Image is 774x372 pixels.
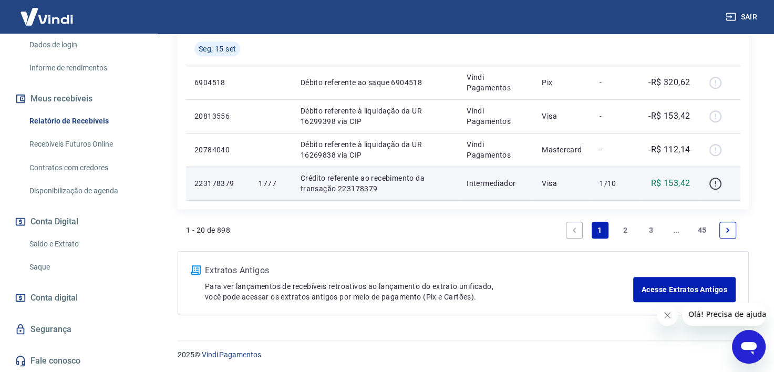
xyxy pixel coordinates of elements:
button: Sair [724,7,761,27]
p: R$ 153,42 [651,177,690,190]
p: Crédito referente ao recebimento da transação 223178379 [301,173,450,194]
p: - [600,77,631,88]
p: 20813556 [194,111,242,121]
button: Meus recebíveis [13,87,145,110]
p: Vindi Pagamentos [467,106,525,127]
span: Seg, 15 set [199,44,236,54]
a: Conta digital [13,286,145,309]
p: 6904518 [194,77,242,88]
button: Conta Digital [13,210,145,233]
img: Vindi [13,1,81,33]
a: Relatório de Recebíveis [25,110,145,132]
p: 1 - 20 de 898 [186,225,230,235]
p: -R$ 112,14 [648,143,690,156]
a: Previous page [566,222,583,239]
p: Vindi Pagamentos [467,72,525,93]
iframe: Fechar mensagem [657,305,678,326]
p: Visa [542,178,583,189]
span: Olá! Precisa de ajuda? [6,7,88,16]
a: Segurança [13,318,145,341]
a: Vindi Pagamentos [202,350,261,359]
p: 2025 © [178,349,749,360]
p: Mastercard [542,144,583,155]
p: -R$ 153,42 [648,110,690,122]
a: Jump forward [668,222,685,239]
p: Débito referente à liquidação da UR 16299398 via CIP [301,106,450,127]
a: Next page [719,222,736,239]
img: ícone [191,265,201,275]
a: Disponibilização de agenda [25,180,145,202]
p: Intermediador [467,178,525,189]
p: Débito referente ao saque 6904518 [301,77,450,88]
a: Saque [25,256,145,278]
p: 1/10 [600,178,631,189]
a: Page 3 [643,222,659,239]
p: Visa [542,111,583,121]
a: Acesse Extratos Antigos [633,277,736,302]
p: 20784040 [194,144,242,155]
p: 223178379 [194,178,242,189]
span: Conta digital [30,291,78,305]
p: Para ver lançamentos de recebíveis retroativos ao lançamento do extrato unificado, você pode aces... [205,281,633,302]
a: Dados de login [25,34,145,56]
p: -R$ 320,62 [648,76,690,89]
iframe: Mensagem da empresa [682,303,766,326]
p: Extratos Antigos [205,264,633,277]
a: Informe de rendimentos [25,57,145,79]
p: 1777 [259,178,283,189]
a: Recebíveis Futuros Online [25,133,145,155]
a: Page 45 [694,222,711,239]
a: Page 2 [617,222,634,239]
a: Saldo e Extrato [25,233,145,255]
a: Page 1 is your current page [592,222,608,239]
p: Vindi Pagamentos [467,139,525,160]
p: - [600,144,631,155]
ul: Pagination [562,218,740,243]
p: - [600,111,631,121]
p: Débito referente à liquidação da UR 16269838 via CIP [301,139,450,160]
p: Pix [542,77,583,88]
a: Contratos com credores [25,157,145,179]
iframe: Botão para abrir a janela de mensagens [732,330,766,364]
